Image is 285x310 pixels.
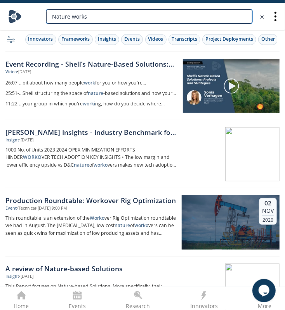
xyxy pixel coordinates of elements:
div: Frameworks [61,36,90,43]
div: Event [5,205,17,212]
button: Innovators [25,34,56,45]
strong: nature [88,90,103,96]
div: [PERSON_NAME] Insights - Industry Benchmark for Workover Operations [5,127,176,137]
strong: WORKO [23,154,42,160]
div: A review of Nature-based Solutions [5,263,176,274]
a: Production Roundtable: Workover Rig Optimization Event •Technical•[DATE] 9:00 PM This roundtable ... [5,188,280,257]
img: Home [8,10,22,23]
div: Transcripts [172,36,197,43]
strong: nature [115,222,130,229]
div: 2020 [262,215,274,223]
p: 1000 No. of Units 2023 2024 OPEX MINIMIZATION EFFORTS HINDER VER TECH ADOPTION KEY INSIGHTS • The... [5,146,176,169]
a: Event Recording - Shell’s Nature-Based Solutions: Projects and Strategies [5,59,177,69]
img: play-chapters-gray.svg [223,78,240,94]
div: Insights [98,36,116,43]
div: • Technical • [DATE] 9:00 PM [17,205,67,212]
button: Videos [145,34,167,45]
p: This roundtable is an extension of the ver Rig Optimization roundtable we had in August. The [MED... [5,214,176,238]
a: 25:51-...Shell structuring the space ofnature-based solutions and how your department... [5,88,177,98]
div: Nov [262,207,274,214]
button: Other [258,34,278,45]
strong: Worko [90,215,104,221]
strong: worko [94,162,108,168]
iframe: chat widget [252,279,277,302]
div: 02 [262,200,274,207]
button: Frameworks [58,34,93,45]
div: • [DATE] [19,274,33,280]
a: 26:07-...bit about how many peopleworkfor you or how you're... [5,78,177,88]
a: [PERSON_NAME] Insights - Industry Benchmark for Workover Operations Insight •[DATE] 1000 No. of U... [5,120,280,188]
div: Project Deployments [205,36,253,43]
strong: nature [74,162,89,168]
div: • [DATE] [19,137,33,143]
strong: worki [83,100,95,107]
p: This Report focuses on Nature-based Solutions. More specifically, their description and main appl... [5,282,176,306]
a: 11:22-...your group in which you'reworking, how do you decide where... [5,98,177,109]
div: Production Roundtable: Workover Rig Optimization [5,195,176,205]
div: • [DATE] [17,69,31,75]
button: Insights [95,34,119,45]
button: Project Deployments [202,34,256,45]
strong: work [84,79,95,86]
strong: worko [134,222,148,229]
div: Other [261,36,275,43]
div: Events [124,36,140,43]
button: Events [121,34,143,45]
button: Transcripts [169,34,200,45]
div: Videos [148,36,163,43]
div: Innovators [28,36,53,43]
div: Insight [5,137,19,143]
div: Insight [5,274,19,280]
div: Video [5,69,17,75]
input: Advanced Search [46,9,252,24]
